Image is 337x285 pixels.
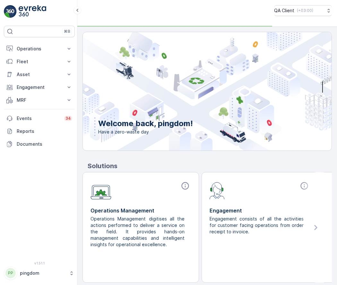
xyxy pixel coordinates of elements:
p: QA Client [274,7,294,14]
button: Asset [4,68,75,81]
a: Events34 [4,112,75,125]
p: Operations [17,46,62,52]
p: Engagement [210,207,310,214]
button: Operations [4,42,75,55]
p: Asset [17,71,62,78]
p: Documents [17,141,72,147]
p: Welcome back, pingdom! [98,118,193,129]
img: module-icon [91,181,111,200]
p: 34 [65,116,71,121]
button: Engagement [4,81,75,94]
p: Engagement [17,84,62,91]
p: Fleet [17,58,62,65]
span: Have a zero-waste day [98,129,193,135]
img: module-icon [210,181,225,199]
p: Engagement consists of all the activities for customer facing operations from order receipt to in... [210,216,305,235]
p: Operations Management digitises all the actions performed to deliver a service on the field. It p... [91,216,186,248]
p: ( +03:00 ) [297,8,313,13]
button: MRF [4,94,75,107]
p: Reports [17,128,72,134]
p: Operations Management [91,207,191,214]
img: city illustration [54,32,332,151]
p: MRF [17,97,62,103]
button: Fleet [4,55,75,68]
div: PP [5,268,16,278]
p: ⌘B [64,29,70,34]
img: logo [4,5,17,18]
a: Documents [4,138,75,151]
button: PPpingdom [4,266,75,280]
img: logo_light-DOdMpM7g.png [19,5,46,18]
p: Events [17,115,60,122]
button: QA Client(+03:00) [274,5,332,16]
p: pingdom [20,270,66,276]
p: Solutions [88,161,332,171]
span: v 1.51.1 [4,261,75,265]
a: Reports [4,125,75,138]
